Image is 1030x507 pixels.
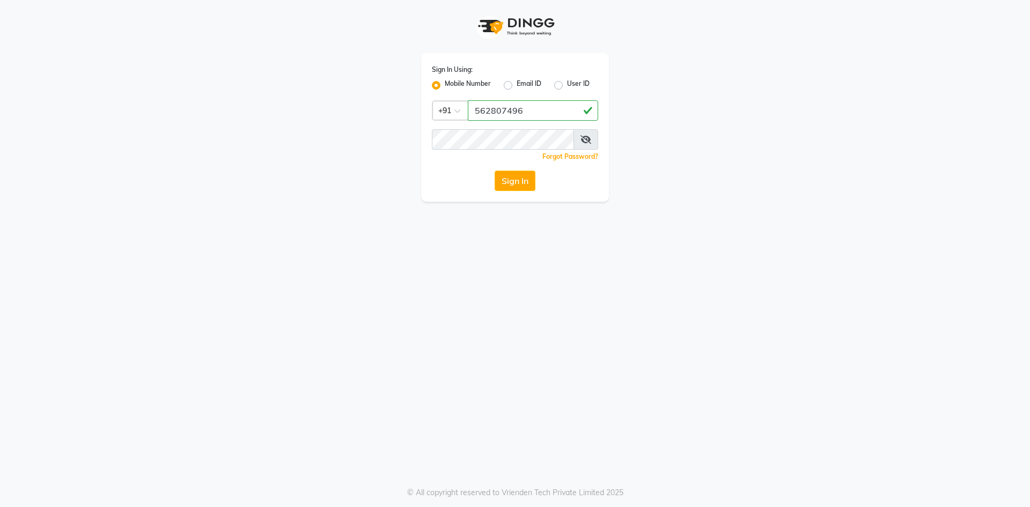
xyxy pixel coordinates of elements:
a: Forgot Password? [542,152,598,160]
label: Mobile Number [445,79,491,92]
button: Sign In [495,171,535,191]
input: Username [468,100,598,121]
img: logo1.svg [472,11,558,42]
label: Email ID [517,79,541,92]
input: Username [432,129,574,150]
label: Sign In Using: [432,65,473,75]
label: User ID [567,79,590,92]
